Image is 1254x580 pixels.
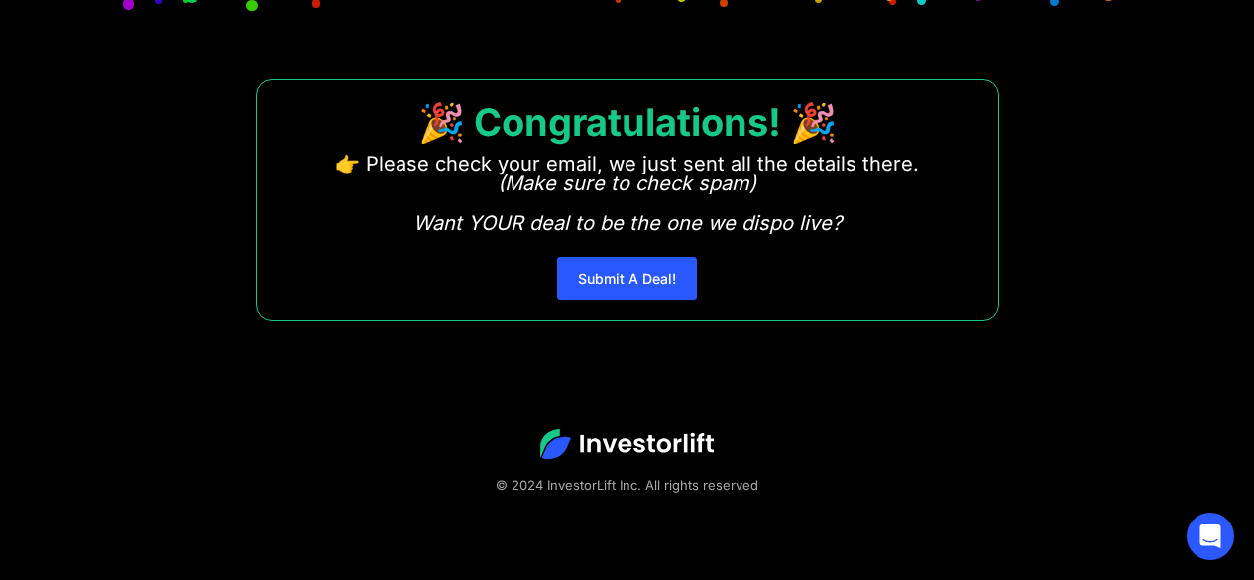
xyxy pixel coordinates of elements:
em: (Make sure to check spam) Want YOUR deal to be the one we dispo live? [413,172,842,235]
div: © 2024 InvestorLift Inc. All rights reserved [69,475,1185,495]
strong: 🎉 Congratulations! 🎉 [418,99,837,145]
a: Submit A Deal! [557,257,697,300]
div: Open Intercom Messenger [1187,513,1234,560]
p: 👉 Please check your email, we just sent all the details there. ‍ [335,154,919,233]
